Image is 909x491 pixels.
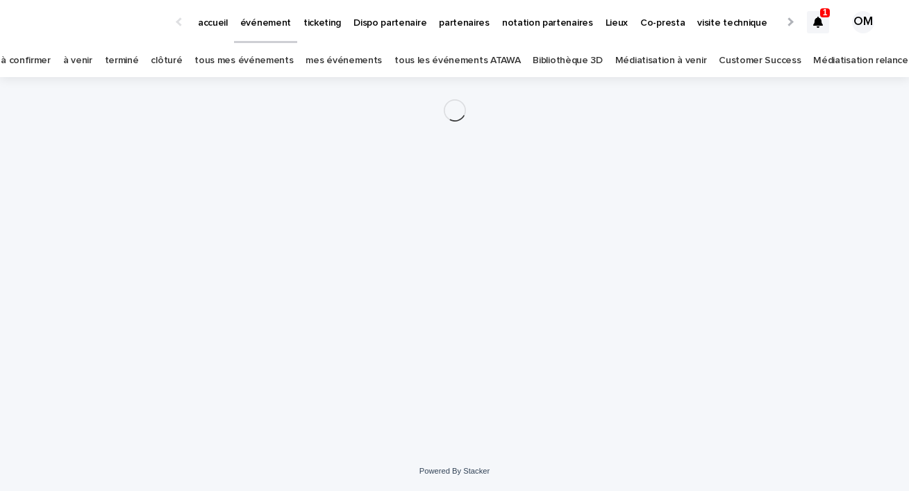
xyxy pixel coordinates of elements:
a: à venir [63,44,92,77]
a: Bibliothèque 3D [533,44,602,77]
div: 1 [807,11,829,33]
p: 1 [823,8,828,17]
a: tous les événements ATAWA [394,44,520,77]
a: terminé [105,44,139,77]
a: Médiatisation à venir [615,44,707,77]
a: Powered By Stacker [419,467,490,475]
div: OM [852,11,874,33]
a: à confirmer [1,44,51,77]
a: Customer Success [719,44,801,77]
a: mes événements [306,44,382,77]
a: Médiatisation relance [813,44,908,77]
a: tous mes événements [194,44,293,77]
a: clôturé [151,44,182,77]
img: Ls34BcGeRexTGTNfXpUC [28,8,162,36]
